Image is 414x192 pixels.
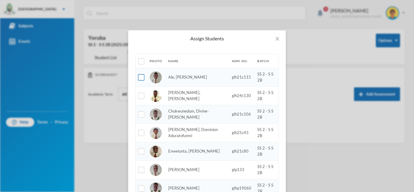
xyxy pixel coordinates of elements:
[254,142,278,160] td: SS 2 - S S 2B
[229,86,254,105] td: glh24c130
[254,105,278,123] td: SS 2 - S S 2B
[229,68,254,86] td: glh21c115
[150,164,162,176] img: STUDENT
[165,54,229,68] th: Name
[150,108,162,120] img: STUDENT
[254,123,278,142] td: SS 2 - S S 2B
[165,105,229,123] td: Chukwunedum, Divine-[PERSON_NAME]
[254,54,278,68] th: Batch
[165,123,229,142] td: [PERSON_NAME], Dominion Aduratofunmi
[254,160,278,179] td: SS 2 - S S 2B
[150,71,162,83] img: STUDENT
[229,123,254,142] td: glh25c43
[165,68,229,86] td: Ale, [PERSON_NAME]
[165,86,229,105] td: [PERSON_NAME], [PERSON_NAME]
[229,142,254,160] td: glh21c80
[275,36,280,41] i: icon: close
[269,30,286,47] button: Close
[135,35,279,42] div: Assign Students
[229,160,254,179] td: glp133
[165,142,229,160] td: Enwelunta, [PERSON_NAME]
[254,86,278,105] td: SS 2 - S S 2B
[150,145,162,157] img: STUDENT
[229,105,254,123] td: glh21c106
[254,68,278,86] td: SS 2 - S S 2B
[147,54,165,68] th: Photo
[165,160,229,179] td: [PERSON_NAME]
[150,127,162,139] img: STUDENT
[150,90,162,102] img: STUDENT
[229,54,254,68] th: Adm. No.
